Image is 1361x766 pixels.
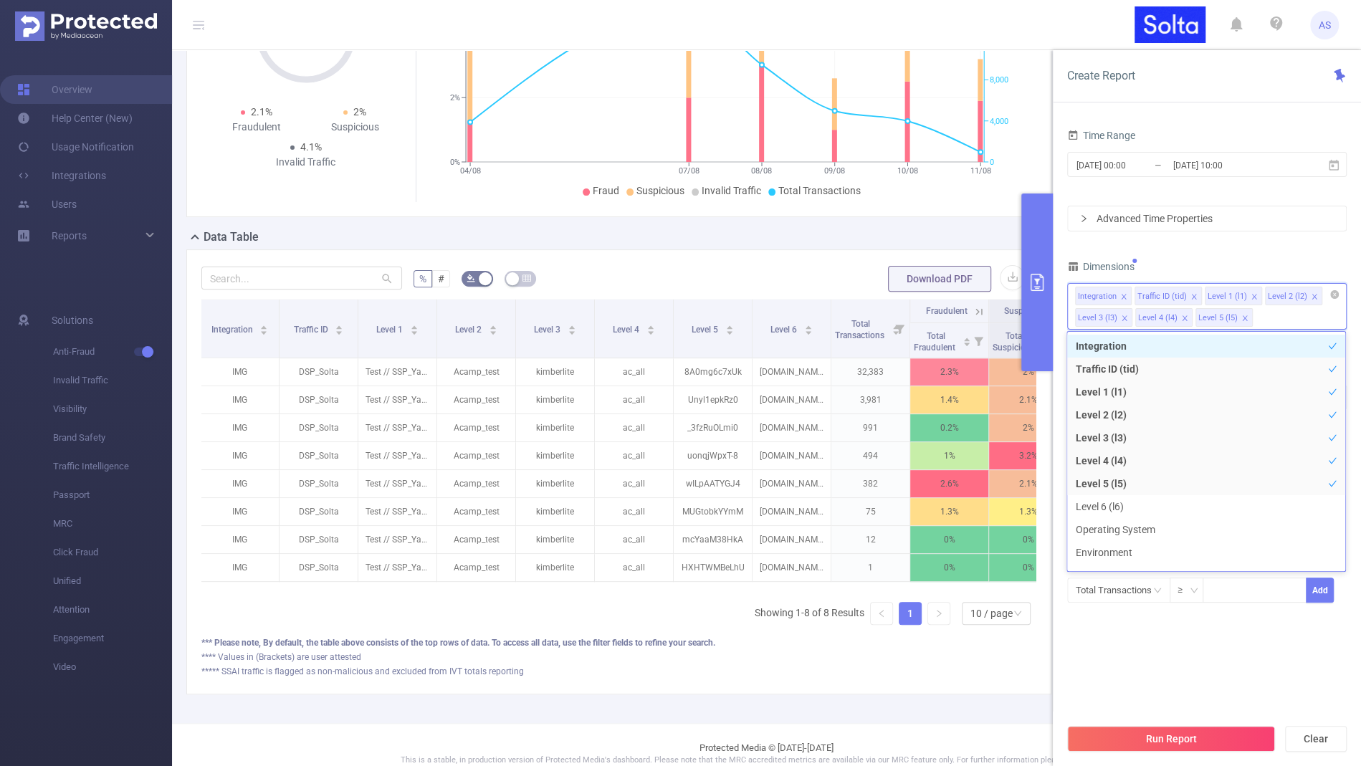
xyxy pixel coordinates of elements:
p: Acamp_test [437,442,515,469]
a: Users [17,190,77,219]
p: ac_all [595,498,673,525]
a: Reports [52,221,87,250]
li: Integration [1067,335,1345,358]
i: icon: caret-up [963,335,970,340]
p: Acamp_test [437,554,515,581]
tspan: 0% [450,158,460,167]
span: Integration [211,325,255,335]
i: icon: caret-up [568,323,576,327]
i: icon: close [1241,315,1248,323]
i: icon: caret-down [410,329,418,333]
p: [DOMAIN_NAME][MEDICAL_DATA] [753,470,831,497]
i: icon: caret-down [804,329,812,333]
div: ≥ [1178,578,1193,602]
i: icon: down [1013,609,1022,619]
p: ac_all [595,442,673,469]
p: 0% [910,554,988,581]
div: 10 / page [970,603,1013,624]
span: Video [53,653,172,681]
p: Acamp_test [437,470,515,497]
p: 2.6% [910,470,988,497]
div: Sort [410,323,419,332]
i: icon: check [1328,365,1337,373]
p: DSP_Solta [280,526,358,553]
li: Browser [1067,564,1345,587]
i: icon: check [1328,502,1337,511]
div: **** Values in (Brackets) are user attested [201,651,1036,664]
div: Level 2 (l2) [1268,287,1307,306]
p: IMG [201,358,279,386]
div: Level 5 (l5) [1198,309,1238,327]
img: Protected Media [15,11,157,41]
div: Traffic ID (tid) [1137,287,1187,306]
span: Visibility [53,395,172,423]
span: MRC [53,509,172,538]
i: icon: check [1328,525,1337,534]
div: Suspicious [306,120,405,135]
li: Next Page [927,602,950,625]
span: Total Fraudulent [914,331,958,353]
p: [DOMAIN_NAME] [753,498,831,525]
li: Level 2 (l2) [1067,403,1345,426]
i: icon: caret-up [410,323,418,327]
span: Invalid Traffic [53,366,172,395]
p: 8A0mg6c7xUk [674,358,752,386]
span: Suspicious [1004,306,1046,316]
li: Integration [1075,287,1132,305]
li: Level 4 (l4) [1135,308,1193,327]
li: Level 1 (l1) [1067,380,1345,403]
p: IMG [201,470,279,497]
i: icon: left [877,609,886,618]
i: icon: caret-down [646,329,654,333]
span: Create Report [1067,69,1135,82]
p: IMG [201,442,279,469]
p: DSP_Solta [280,386,358,413]
span: Fraud [593,185,619,196]
a: Usage Notification [17,133,134,161]
i: Filter menu [889,300,909,358]
i: icon: check [1328,479,1337,488]
p: 0% [989,526,1067,553]
span: Dimensions [1067,261,1135,272]
span: 2% [353,106,366,118]
p: 75 [831,498,909,525]
span: % [419,273,426,284]
i: icon: caret-up [489,323,497,327]
p: mcYaaM38HkA [674,526,752,553]
p: DSP_Solta [280,358,358,386]
span: Total Transactions [778,185,861,196]
p: Acamp_test [437,358,515,386]
p: IMG [201,498,279,525]
span: Total Transactions [835,319,887,340]
span: Traffic Intelligence [53,452,172,481]
div: Fraudulent [207,120,306,135]
i: icon: check [1328,411,1337,419]
p: kimberlite [516,386,594,413]
p: 1% [910,442,988,469]
span: Reports [52,230,87,241]
tspan: 09/08 [824,166,845,176]
p: kimberlite [516,554,594,581]
p: ac_all [595,386,673,413]
span: Time Range [1067,130,1135,141]
i: icon: caret-up [646,323,654,327]
p: IMG [201,554,279,581]
span: Passport [53,481,172,509]
li: Traffic ID (tid) [1135,287,1202,305]
span: Traffic ID [294,325,330,335]
i: icon: bg-colors [467,274,475,282]
i: icon: caret-up [725,323,733,327]
p: DSP_Solta [280,414,358,441]
p: Acamp_test [437,526,515,553]
li: Level 4 (l4) [1067,449,1345,472]
p: kimberlite [516,414,594,441]
i: Filter menu [968,323,988,358]
p: [DOMAIN_NAME] [753,526,831,553]
p: Test // SSP_Yachkov [358,442,436,469]
div: Sort [725,323,734,332]
p: 3.2% [989,442,1067,469]
input: Start date [1075,155,1191,175]
p: kimberlite [516,358,594,386]
a: Help Center (New) [17,104,133,133]
li: Showing 1-8 of 8 Results [755,602,864,625]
